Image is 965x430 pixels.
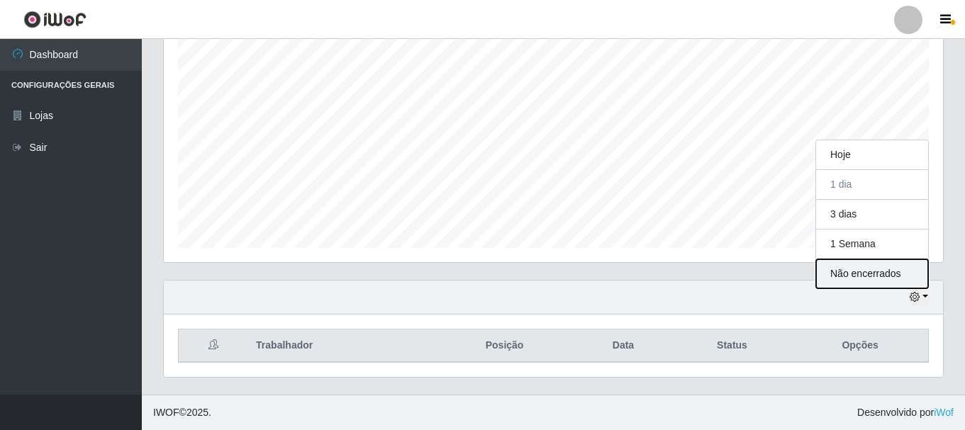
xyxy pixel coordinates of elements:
[816,200,928,230] button: 3 dias
[816,259,928,288] button: Não encerrados
[816,230,928,259] button: 1 Semana
[574,329,672,363] th: Data
[816,140,928,170] button: Hoje
[934,407,954,418] a: iWof
[247,329,435,363] th: Trabalhador
[23,11,87,28] img: CoreUI Logo
[153,407,179,418] span: IWOF
[435,329,574,363] th: Posição
[792,329,928,363] th: Opções
[672,329,792,363] th: Status
[857,405,954,420] span: Desenvolvido por
[816,170,928,200] button: 1 dia
[153,405,211,420] span: © 2025 .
